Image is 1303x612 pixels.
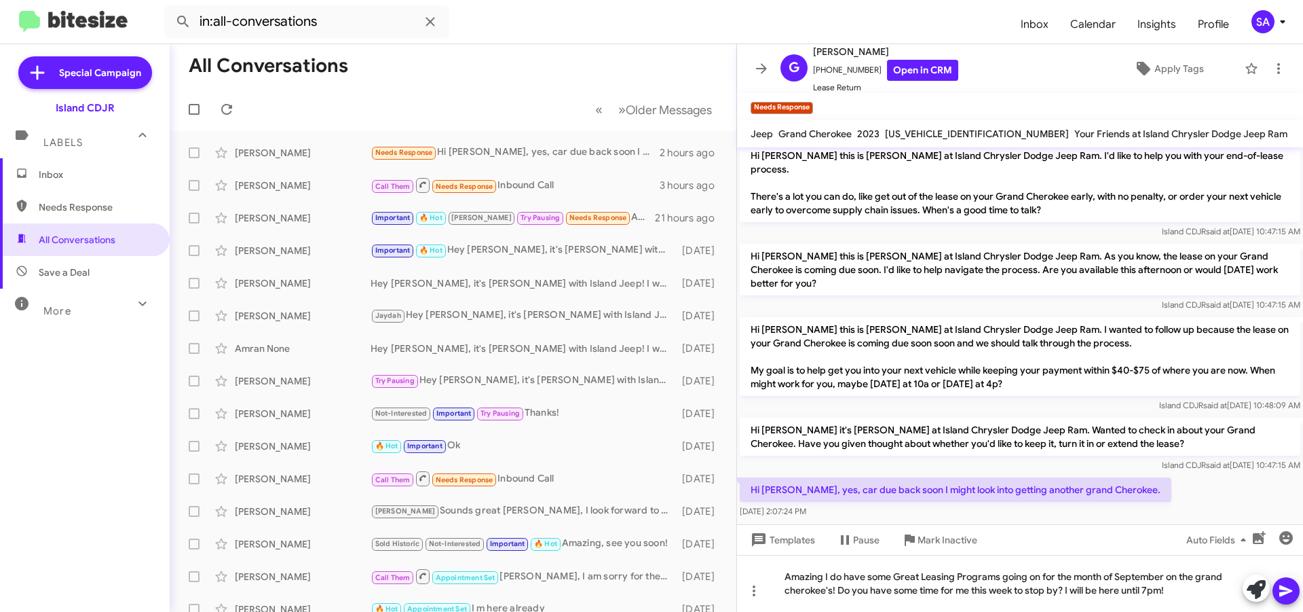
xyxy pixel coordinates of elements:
span: [DATE] 2:07:24 PM [740,506,806,516]
button: Apply Tags [1099,56,1238,81]
div: [PERSON_NAME] [235,439,371,453]
div: Sounds great [PERSON_NAME], I look forward to it! [371,503,675,519]
span: Jeep [751,128,773,140]
a: Calendar [1059,5,1127,44]
div: SA [1251,10,1274,33]
span: Jaydah [375,311,401,320]
span: « [595,101,603,118]
span: said at [1203,400,1227,410]
span: said at [1206,460,1230,470]
p: Hi [PERSON_NAME] it's [PERSON_NAME] at Island Chrysler Dodge Jeep Ram. Wanted to check in about y... [740,418,1300,456]
span: Grand Cherokee [778,128,852,140]
span: said at [1206,226,1230,236]
p: Hi [PERSON_NAME], yes, car due back soon I might look into getting another grand Cherokee. [740,478,1171,502]
span: Needs Response [375,148,433,157]
span: Not-Interested [429,539,481,548]
button: Pause [826,528,890,552]
div: Apologies, been extremely busy with selling home etc. I will try to build out this week. Thank you. [371,210,655,226]
span: [PHONE_NUMBER] [813,60,958,81]
div: [PERSON_NAME] [235,309,371,323]
button: Next [610,96,720,124]
div: Hi [PERSON_NAME], yes, car due back soon I might look into getting another grand Cherokee. [371,145,660,160]
div: [PERSON_NAME], I am sorry for the late response! Absolutely, we have some of the new models that ... [371,568,675,585]
div: 2 hours ago [660,146,725,160]
span: [PERSON_NAME] [451,213,512,222]
div: Amran None [235,342,371,355]
div: [PERSON_NAME] [235,211,371,225]
input: Search [164,5,449,38]
span: Older Messages [626,103,712,118]
span: [US_VEHICLE_IDENTIFICATION_NUMBER] [885,128,1069,140]
span: 🔥 Hot [419,213,442,222]
span: 🔥 Hot [375,442,398,450]
span: Sold Historic [375,539,420,548]
div: [PERSON_NAME] [235,374,371,388]
a: Insights [1127,5,1187,44]
span: Important [407,442,442,450]
span: Auto Fields [1186,528,1251,552]
span: Mark Inactive [918,528,977,552]
div: [PERSON_NAME] [235,537,371,551]
span: Needs Response [39,200,154,214]
a: Profile [1187,5,1240,44]
span: Island CDJR [DATE] 10:48:09 AM [1159,400,1300,410]
span: Island CDJR [DATE] 10:47:15 AM [1162,300,1300,310]
span: Your Friends at Island Chrysler Dodge Jeep Ram [1074,128,1287,140]
span: Needs Response [436,182,493,191]
button: Previous [587,96,611,124]
div: Hey [PERSON_NAME], it's [PERSON_NAME] with Island Auto group! I wanted to check in and see if you... [371,373,675,389]
span: Labels [43,137,83,149]
div: Ok [371,438,675,454]
div: [DATE] [675,439,725,453]
nav: Page navigation example [588,96,720,124]
span: Important [436,409,472,418]
div: Amazing I do have some Great Leasing Programs going on for the month of September on the grand ch... [737,555,1303,612]
div: 3 hours ago [660,179,725,192]
span: Templates [748,528,815,552]
div: [PERSON_NAME] [235,505,371,518]
small: Needs Response [751,102,813,114]
span: Apply Tags [1154,56,1204,81]
div: [PERSON_NAME] [235,146,371,160]
span: Lease Return [813,81,958,94]
span: More [43,305,71,317]
span: Save a Deal [39,266,90,279]
div: [PERSON_NAME] [235,472,371,486]
span: Important [490,539,525,548]
span: Try Pausing [375,376,415,385]
button: Templates [737,528,826,552]
span: Needs Response [436,475,493,484]
span: Needs Response [569,213,627,222]
span: All Conversations [39,233,115,247]
span: Try Pausing [521,213,560,222]
div: [DATE] [675,407,725,420]
button: SA [1240,10,1288,33]
span: Call Them [375,573,411,582]
div: [PERSON_NAME] [235,276,371,290]
div: [PERSON_NAME] [235,407,371,420]
span: Important [375,213,411,222]
span: G [789,57,799,79]
div: 21 hours ago [655,211,725,225]
div: [PERSON_NAME] [235,244,371,257]
span: Inbox [39,168,154,181]
div: [DATE] [675,309,725,323]
a: Inbox [1010,5,1059,44]
div: Hey [PERSON_NAME], it's [PERSON_NAME] with Island Jeep! I wanted to check in and see if you were ... [371,308,675,323]
p: Hi [PERSON_NAME] this is [PERSON_NAME] at Island Chrysler Dodge Jeep Ram. I wanted to follow up b... [740,317,1300,396]
div: [PERSON_NAME] [235,570,371,583]
span: 2023 [857,128,880,140]
div: [DATE] [675,570,725,583]
span: Important [375,246,411,255]
div: [DATE] [675,472,725,486]
span: Pause [853,528,880,552]
p: Hi [PERSON_NAME] this is [PERSON_NAME] at Island Chrysler Dodge Jeep Ram. I'd like to help you wi... [740,143,1300,222]
span: Island CDJR [DATE] 10:47:15 AM [1162,460,1300,470]
span: Appointment Set [436,573,495,582]
button: Mark Inactive [890,528,988,552]
span: Not-Interested [375,409,428,418]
